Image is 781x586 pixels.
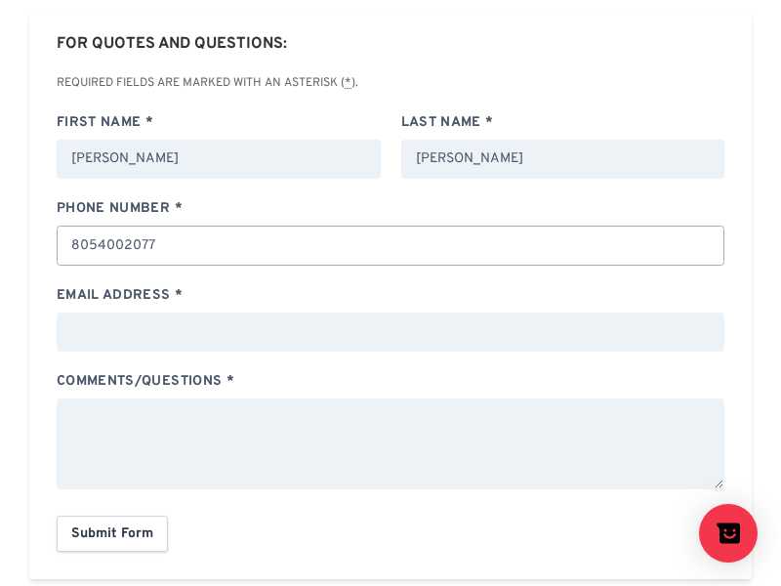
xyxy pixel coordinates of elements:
[57,198,724,219] label: Phone Number *
[57,285,724,306] label: Email Address *
[57,33,724,55] h5: For Quotes and Questions:
[345,75,351,91] abbr: required
[57,516,168,552] input: Submit Form
[57,74,724,92] p: Required fields are marked with an asterisk ( ).
[699,504,758,563] button: Show survey
[401,112,725,133] label: Last Name *
[57,371,724,392] label: Comments/Questions *
[57,112,381,133] label: First Name *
